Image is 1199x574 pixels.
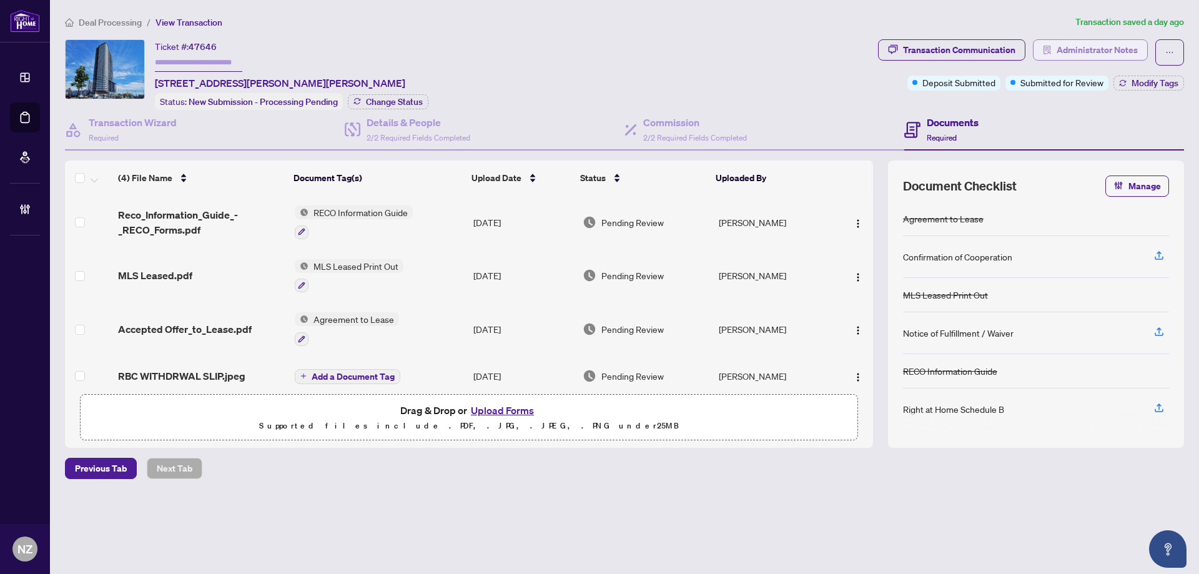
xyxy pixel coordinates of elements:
img: Logo [853,325,863,335]
span: plus [300,373,307,379]
button: Previous Tab [65,458,137,479]
div: MLS Leased Print Out [903,288,988,302]
td: [DATE] [468,302,578,356]
h4: Transaction Wizard [89,115,177,130]
span: Deposit Submitted [922,76,995,89]
button: Logo [848,265,868,285]
button: Logo [848,319,868,339]
span: Manage [1128,176,1161,196]
span: Administrator Notes [1057,40,1138,60]
span: Pending Review [601,215,664,229]
img: Logo [853,219,863,229]
div: Notice of Fulfillment / Waiver [903,326,1014,340]
span: (4) File Name [118,171,172,185]
td: [DATE] [468,249,578,303]
h4: Details & People [367,115,470,130]
td: [PERSON_NAME] [714,195,834,249]
div: Confirmation of Cooperation [903,250,1012,264]
li: / [147,15,150,29]
span: Drag & Drop orUpload FormsSupported files include .PDF, .JPG, .JPEG, .PNG under25MB [81,395,857,441]
img: Status Icon [295,205,308,219]
button: Modify Tags [1113,76,1184,91]
td: [PERSON_NAME] [714,249,834,303]
span: MLS Leased.pdf [118,268,192,283]
span: Submitted for Review [1020,76,1103,89]
th: (4) File Name [113,161,289,195]
td: [DATE] [468,195,578,249]
button: Manage [1105,176,1169,197]
span: 2/2 Required Fields Completed [643,133,747,142]
div: RECO Information Guide [903,364,997,378]
img: Document Status [583,322,596,336]
td: [DATE] [468,356,578,396]
button: Status IconAgreement to Lease [295,312,399,346]
span: New Submission - Processing Pending [189,96,338,107]
h4: Commission [643,115,747,130]
span: Pending Review [601,269,664,282]
span: home [65,18,74,27]
button: Open asap [1149,530,1187,568]
span: Reco_Information_Guide_-_RECO_Forms.pdf [118,207,285,237]
span: View Transaction [155,17,222,28]
span: Accepted Offer_to_Lease.pdf [118,322,252,337]
img: Document Status [583,215,596,229]
span: Pending Review [601,369,664,383]
td: [PERSON_NAME] [714,302,834,356]
span: Document Checklist [903,177,1017,195]
button: Add a Document Tag [295,369,400,384]
span: 47646 [189,41,217,52]
span: Change Status [366,97,423,106]
div: Right at Home Schedule B [903,402,1004,416]
button: Status IconMLS Leased Print Out [295,259,403,293]
img: Status Icon [295,259,308,273]
span: Agreement to Lease [308,312,399,326]
button: Upload Forms [467,402,538,418]
span: solution [1043,46,1052,54]
img: Document Status [583,369,596,383]
span: Pending Review [601,322,664,336]
th: Document Tag(s) [289,161,466,195]
span: Deal Processing [79,17,142,28]
span: 2/2 Required Fields Completed [367,133,470,142]
div: Agreement to Lease [903,212,984,225]
th: Uploaded By [711,161,831,195]
span: MLS Leased Print Out [308,259,403,273]
span: NZ [17,540,32,558]
button: Add a Document Tag [295,368,400,384]
span: Previous Tab [75,458,127,478]
article: Transaction saved a day ago [1075,15,1184,29]
span: ellipsis [1165,48,1174,57]
p: Supported files include .PDF, .JPG, .JPEG, .PNG under 25 MB [88,418,850,433]
span: Modify Tags [1132,79,1178,87]
th: Upload Date [466,161,575,195]
img: Status Icon [295,312,308,326]
button: Transaction Communication [878,39,1025,61]
button: Change Status [348,94,428,109]
img: Document Status [583,269,596,282]
img: Logo [853,272,863,282]
button: Next Tab [147,458,202,479]
div: Transaction Communication [903,40,1015,60]
div: Status: [155,93,343,110]
span: [STREET_ADDRESS][PERSON_NAME][PERSON_NAME] [155,76,405,91]
button: Administrator Notes [1033,39,1148,61]
span: RECO Information Guide [308,205,413,219]
span: Status [580,171,606,185]
button: Status IconRECO Information Guide [295,205,413,239]
button: Logo [848,212,868,232]
img: Logo [853,372,863,382]
img: logo [10,9,40,32]
span: Drag & Drop or [400,402,538,418]
span: Add a Document Tag [312,372,395,381]
span: Required [89,133,119,142]
span: Upload Date [471,171,521,185]
div: Ticket #: [155,39,217,54]
img: IMG-N12297834_1.jpg [66,40,144,99]
button: Logo [848,366,868,386]
span: RBC WITHDRWAL SLIP.jpeg [118,369,245,383]
h4: Documents [927,115,979,130]
th: Status [575,161,711,195]
span: Required [927,133,957,142]
td: [PERSON_NAME] [714,356,834,396]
